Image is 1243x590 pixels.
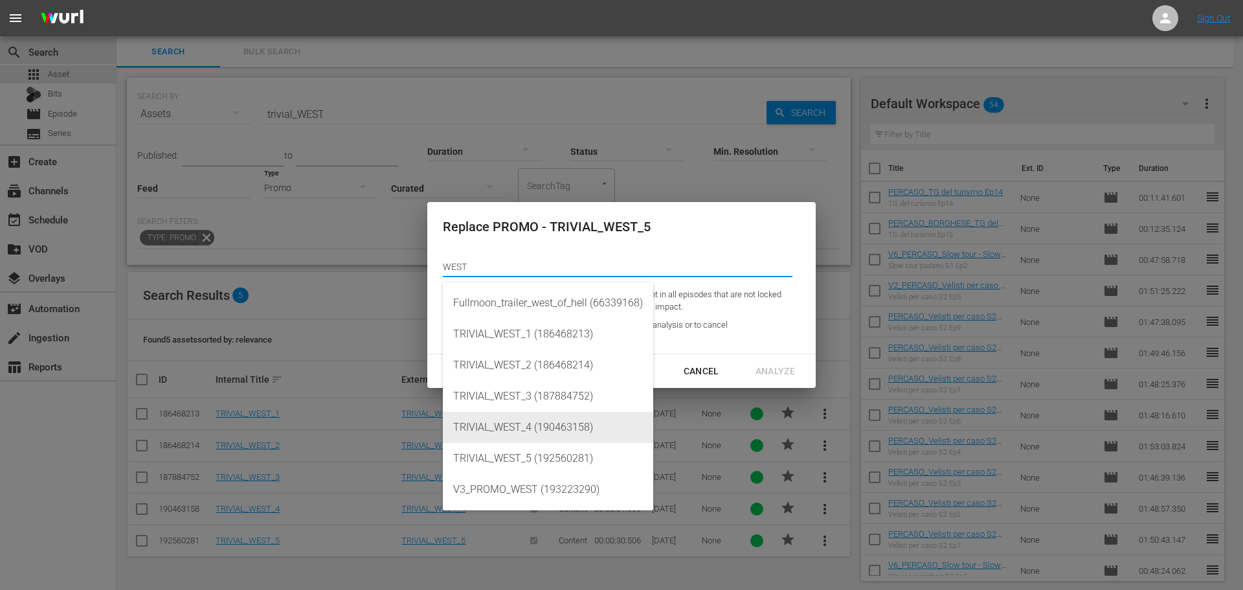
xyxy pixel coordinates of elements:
div: TRIVIAL_WEST_2 (186468214) [453,350,643,381]
span: menu [8,10,23,26]
img: ans4CAIJ8jUAAAAAAAAAAAAAAAAAAAAAAAAgQb4GAAAAAAAAAAAAAAAAAAAAAAAAJMjXAAAAAAAAAAAAAAAAAAAAAAAAgAT5G... [31,3,93,34]
div: V3_PROMO_WEST (193223290) [453,474,643,505]
div: TRIVIAL_WEST_5 (192560281) [453,443,643,474]
div: TRIVIAL_WEST_4 (190463158) [453,412,643,443]
button: Cancel [668,359,735,383]
div: Cancel [673,363,730,380]
div: TRIVIAL_WEST_1 (186468213) [453,319,643,350]
a: Sign Out [1197,13,1231,23]
div: Replace PROMO - TRIVIAL_WEST_5 [443,218,792,236]
div: TRIVIAL_WEST_3 (187884752) [453,381,643,412]
div: Fullmoon_trailer_west_of_hell (66339168) [453,288,643,319]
